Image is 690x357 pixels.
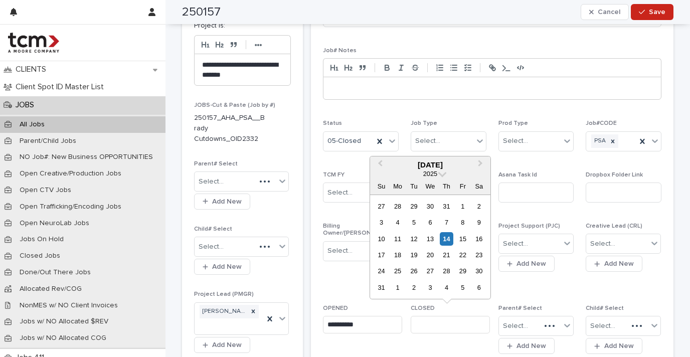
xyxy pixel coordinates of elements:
[498,120,528,126] span: Prod Type
[407,281,421,294] div: Choose Tuesday, September 2nd, 2025
[516,342,546,349] span: Add New
[12,268,99,277] p: Done/Out There Jobs
[375,264,388,278] div: Choose Sunday, August 24th, 2025
[649,9,665,16] span: Save
[586,120,617,126] span: Job#CODE
[411,120,437,126] span: Job Type
[440,281,453,294] div: Choose Thursday, September 4th, 2025
[375,281,388,294] div: Choose Sunday, August 31st, 2025
[327,246,353,256] div: Select...
[503,321,528,331] div: Select...
[498,305,542,311] span: Parent# Select
[370,160,490,169] div: [DATE]
[323,223,394,236] span: Billing Owner/[PERSON_NAME]
[498,172,537,178] span: Asana Task Id
[456,264,469,278] div: Choose Friday, August 29th, 2025
[200,305,248,318] div: [PERSON_NAME]-TCM
[391,264,404,278] div: Choose Monday, August 25th, 2025
[472,200,486,213] div: Choose Saturday, August 2nd, 2025
[440,248,453,262] div: Choose Thursday, August 21st, 2025
[199,242,224,252] div: Select...
[373,198,487,296] div: month 2025-08
[423,248,437,262] div: Choose Wednesday, August 20th, 2025
[407,200,421,213] div: Choose Tuesday, July 29th, 2025
[371,157,387,173] button: Previous Month
[12,100,42,110] p: JOBS
[12,252,68,260] p: Closed Jobs
[591,134,607,148] div: PSA
[12,137,84,145] p: Parent/Child Jobs
[12,219,97,228] p: Open NeuroLab Jobs
[194,194,250,210] button: Add New
[423,216,437,229] div: Choose Wednesday, August 6th, 2025
[586,256,642,272] button: Add New
[12,203,129,211] p: Open Trafficking/Encoding Jobs
[498,338,555,354] button: Add New
[423,180,437,193] div: We
[456,200,469,213] div: Choose Friday, August 1st, 2025
[212,198,242,205] span: Add New
[391,216,404,229] div: Choose Monday, August 4th, 2025
[423,232,437,246] div: Choose Wednesday, August 13th, 2025
[12,186,79,195] p: Open CTV Jobs
[407,232,421,246] div: Choose Tuesday, August 12th, 2025
[604,342,634,349] span: Add New
[199,176,224,187] div: Select...
[327,188,353,198] div: Select...
[440,232,453,246] div: Choose Thursday, August 14th, 2025
[391,200,404,213] div: Choose Monday, July 28th, 2025
[440,180,453,193] div: Th
[375,216,388,229] div: Choose Sunday, August 3rd, 2025
[590,321,615,331] div: Select...
[375,200,388,213] div: Choose Sunday, July 27th, 2025
[472,232,486,246] div: Choose Saturday, August 16th, 2025
[498,223,560,229] span: Project Support (PJC)
[251,39,265,51] button: •••
[212,341,242,348] span: Add New
[472,216,486,229] div: Choose Saturday, August 9th, 2025
[323,305,348,311] span: OPENED
[456,232,469,246] div: Choose Friday, August 15th, 2025
[604,260,634,267] span: Add New
[586,305,624,311] span: Child# Select
[456,281,469,294] div: Choose Friday, September 5th, 2025
[375,232,388,246] div: Choose Sunday, August 10th, 2025
[440,216,453,229] div: Choose Thursday, August 7th, 2025
[12,285,90,293] p: Allocated Rev/COG
[194,291,254,297] span: Project Lead (PMGR)
[423,281,437,294] div: Choose Wednesday, September 3rd, 2025
[391,180,404,193] div: Mo
[194,259,250,275] button: Add New
[8,33,59,53] img: 4hMmSqQkux38exxPVZHQ
[456,180,469,193] div: Fr
[12,235,72,244] p: Jobs On Hold
[423,200,437,213] div: Choose Wednesday, July 30th, 2025
[255,41,262,49] strong: •••
[440,200,453,213] div: Choose Thursday, July 31st, 2025
[12,301,126,310] p: NonMES w/ NO Client Invoices
[586,223,642,229] span: Creative Lead (CRL)
[407,264,421,278] div: Choose Tuesday, August 26th, 2025
[391,232,404,246] div: Choose Monday, August 11th, 2025
[375,180,388,193] div: Su
[472,180,486,193] div: Sa
[194,337,250,353] button: Add New
[407,180,421,193] div: Tu
[323,172,344,178] span: TCM FY
[498,256,555,272] button: Add New
[411,305,435,311] span: CLOSED
[440,264,453,278] div: Choose Thursday, August 28th, 2025
[415,136,440,146] div: Select...
[12,334,114,342] p: Jobs w/ NO Allocated COG
[12,153,161,161] p: NO Job#: New Business OPPORTUNITIES
[472,264,486,278] div: Choose Saturday, August 30th, 2025
[503,136,528,146] div: Select...
[323,48,357,54] span: Job# Notes
[590,239,615,249] div: Select...
[194,113,267,144] p: 250157_AHA_PSA__Brady Cutdowns_OID2332
[375,248,388,262] div: Choose Sunday, August 17th, 2025
[586,338,642,354] button: Add New
[423,264,437,278] div: Choose Wednesday, August 27th, 2025
[456,248,469,262] div: Choose Friday, August 22nd, 2025
[581,4,629,20] button: Cancel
